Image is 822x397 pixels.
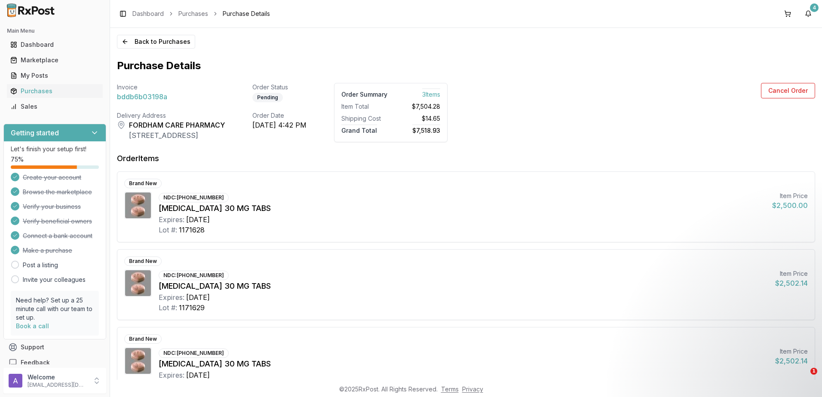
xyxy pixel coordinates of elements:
div: [DATE] [186,370,210,380]
button: 4 [801,7,815,21]
a: Terms [441,385,459,393]
p: Need help? Set up a 25 minute call with our team to set up. [16,296,94,322]
a: Marketplace [7,52,103,68]
div: Shipping Cost [341,114,387,123]
a: Book a call [16,322,49,330]
button: Back to Purchases [117,35,195,49]
div: Sales [10,102,99,111]
a: Dashboard [132,9,164,18]
button: Support [3,339,106,355]
a: Invite your colleagues [23,275,86,284]
button: My Posts [3,69,106,82]
div: Lot #: [159,225,177,235]
div: Item Price [772,192,808,200]
div: Expires: [159,214,184,225]
div: Expires: [159,292,184,302]
div: Marketplace [10,56,99,64]
p: [EMAIL_ADDRESS][DOMAIN_NAME] [28,382,87,388]
a: My Posts [7,68,103,83]
a: Dashboard [7,37,103,52]
div: Item Price [775,269,808,278]
div: Brand New [124,179,162,188]
div: [DATE] 4:42 PM [252,120,307,130]
div: Order Summary [341,90,387,99]
a: Post a listing [23,261,58,269]
h3: Getting started [11,128,59,138]
button: Marketplace [3,53,106,67]
div: NDC: [PHONE_NUMBER] [159,193,229,202]
div: Dashboard [10,40,99,49]
span: bddb6b03198a [117,92,167,102]
span: Make a purchase [23,246,72,255]
span: 3 Item s [422,89,440,98]
p: Welcome [28,373,87,382]
div: NDC: [PHONE_NUMBER] [159,271,229,280]
span: 1 [810,368,817,375]
span: $7,518.93 [412,125,440,134]
button: Purchases [3,84,106,98]
img: Otezla 30 MG TABS [125,270,151,296]
div: Brand New [124,257,162,266]
a: Privacy [462,385,483,393]
span: Feedback [21,358,50,367]
nav: breadcrumb [132,9,270,18]
a: Purchases [7,83,103,99]
button: Sales [3,100,106,113]
span: $7,504.28 [412,102,440,111]
span: Verify beneficial owners [23,217,92,226]
div: My Posts [10,71,99,80]
span: 75 % [11,155,24,164]
div: $14.65 [394,114,440,123]
div: Pending [252,93,283,102]
div: Item Total [341,102,387,111]
div: $2,500.00 [772,200,808,211]
h1: Purchase Details [117,59,201,73]
div: Brand New [124,334,162,344]
span: Browse the marketplace [23,188,92,196]
div: FORDHAM CARE PHARMACY [129,120,225,130]
div: Delivery Address [117,111,225,120]
div: Expires: [159,370,184,380]
span: Connect a bank account [23,232,92,240]
div: $2,502.14 [775,278,808,288]
div: [MEDICAL_DATA] 30 MG TABS [159,280,768,292]
a: Purchases [178,9,208,18]
div: Order Items [117,153,159,165]
img: RxPost Logo [3,3,58,17]
img: User avatar [9,374,22,388]
img: Otezla 30 MG TABS [125,348,151,374]
iframe: Intercom live chat [793,368,813,388]
div: NDC: [PHONE_NUMBER] [159,348,229,358]
div: Order Date [252,111,307,120]
div: Order Status [252,83,307,92]
div: [MEDICAL_DATA] 30 MG TABS [159,358,768,370]
button: Feedback [3,355,106,370]
button: Dashboard [3,38,106,52]
h2: Main Menu [7,27,103,34]
img: Otezla 30 MG TABS [125,192,151,218]
p: Let's finish your setup first! [11,145,99,153]
button: Cancel Order [761,83,815,98]
div: [STREET_ADDRESS] [129,130,225,140]
a: Sales [7,99,103,114]
span: Verify your business [23,202,81,211]
div: Purchases [10,87,99,95]
div: [DATE] [186,292,210,302]
div: 1171628 [179,225,205,235]
div: Lot #: [159,302,177,313]
div: [MEDICAL_DATA] 30 MG TABS [159,202,765,214]
div: 1171629 [179,302,205,313]
span: Purchase Details [223,9,270,18]
div: 4 [810,3,819,12]
span: Grand Total [341,125,377,134]
div: Invoice [117,83,225,92]
span: Create your account [23,173,81,182]
div: [DATE] [186,214,210,225]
